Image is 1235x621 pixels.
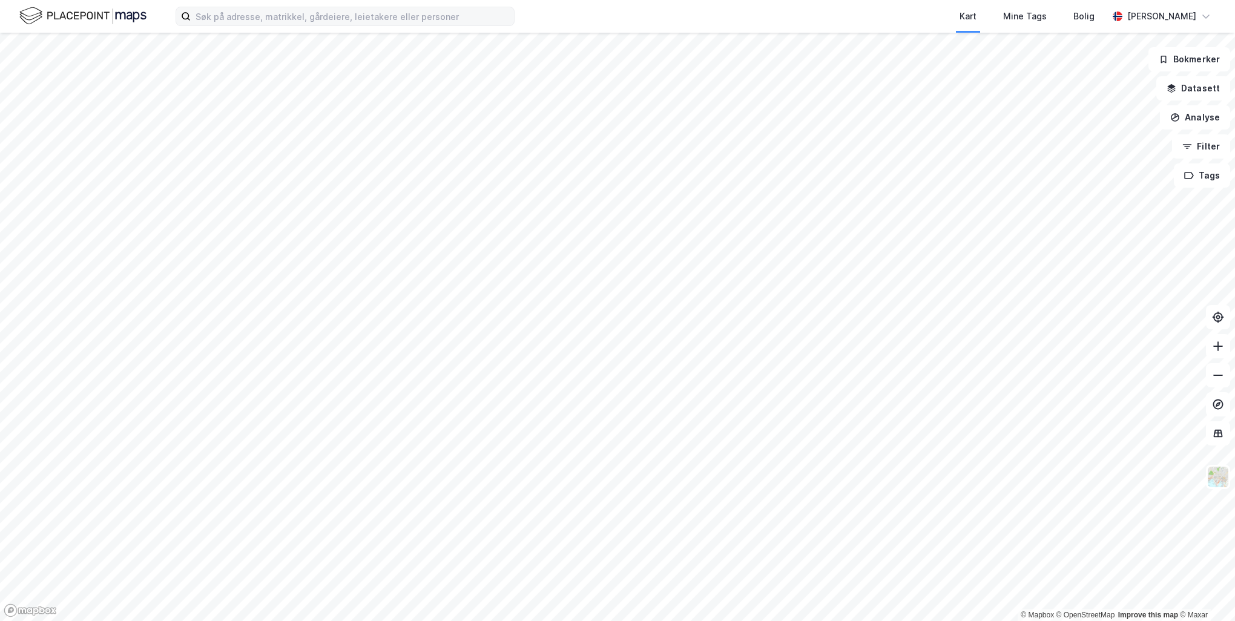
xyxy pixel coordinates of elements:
div: Mine Tags [1003,9,1047,24]
button: Filter [1172,134,1230,159]
div: Kart [960,9,976,24]
a: OpenStreetMap [1056,611,1115,619]
a: Mapbox [1021,611,1054,619]
a: Mapbox homepage [4,603,57,617]
iframe: Chat Widget [1174,563,1235,621]
button: Tags [1174,163,1230,188]
input: Søk på adresse, matrikkel, gårdeiere, leietakere eller personer [191,7,514,25]
img: Z [1207,465,1230,488]
button: Analyse [1160,105,1230,130]
div: Kontrollprogram for chat [1174,563,1235,621]
button: Bokmerker [1148,47,1230,71]
a: Improve this map [1118,611,1178,619]
img: logo.f888ab2527a4732fd821a326f86c7f29.svg [19,5,147,27]
button: Datasett [1156,76,1230,100]
div: [PERSON_NAME] [1127,9,1196,24]
div: Bolig [1073,9,1095,24]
